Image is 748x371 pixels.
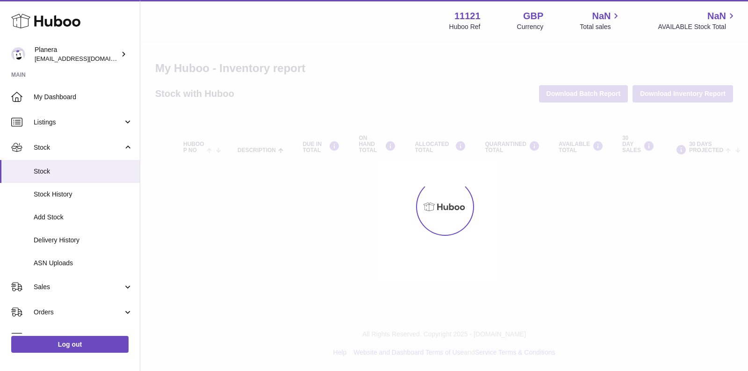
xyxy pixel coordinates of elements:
span: Stock History [34,190,133,199]
span: Stock [34,143,123,152]
img: saiyani@planera.care [11,47,25,61]
span: NaN [592,10,611,22]
span: Orders [34,308,123,317]
span: My Dashboard [34,93,133,102]
span: Add Stock [34,213,133,222]
span: Sales [34,283,123,291]
span: AVAILABLE Stock Total [658,22,737,31]
span: ASN Uploads [34,259,133,268]
strong: 11121 [454,10,481,22]
span: Stock [34,167,133,176]
span: [EMAIL_ADDRESS][DOMAIN_NAME] [35,55,137,62]
span: Listings [34,118,123,127]
div: Planera [35,45,119,63]
span: Delivery History [34,236,133,245]
a: Log out [11,336,129,353]
span: Usage [34,333,133,342]
div: Currency [517,22,544,31]
div: Huboo Ref [449,22,481,31]
strong: GBP [523,10,543,22]
a: NaN Total sales [580,10,621,31]
span: Total sales [580,22,621,31]
a: NaN AVAILABLE Stock Total [658,10,737,31]
span: NaN [707,10,726,22]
